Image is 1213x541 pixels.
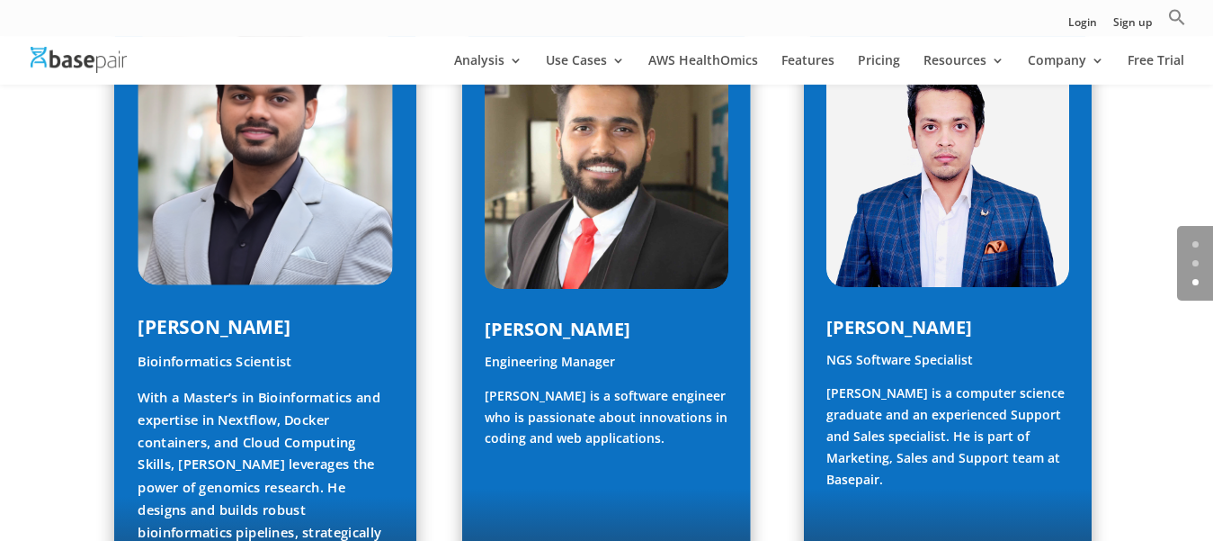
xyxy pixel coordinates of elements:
p: Bioinformatics Scientist [138,351,393,387]
a: Features [781,54,834,85]
p: [PERSON_NAME] is a computer science graduate and an experienced Support and Sales specialist. He ... [826,383,1069,490]
a: Analysis [454,54,522,85]
a: Resources [923,54,1004,85]
p: NGS Software Specialist [826,349,1069,383]
a: 2 [1192,279,1199,285]
a: Free Trial [1128,54,1184,85]
span: [PERSON_NAME] [485,317,630,341]
a: Search Icon Link [1168,8,1186,36]
p: [PERSON_NAME] is a software engineer who is passionate about innovations in coding and web applic... [485,385,727,449]
span: [PERSON_NAME] [138,315,290,340]
a: 0 [1192,241,1199,248]
a: Use Cases [546,54,625,85]
a: Company [1028,54,1104,85]
a: Login [1068,17,1097,36]
iframe: Drift Widget Chat Controller [1123,451,1191,519]
img: Basepair [31,47,127,73]
p: Engineering Manager [485,351,727,385]
a: Sign up [1113,17,1152,36]
a: 1 [1192,260,1199,266]
span: [PERSON_NAME] [826,315,972,339]
a: Pricing [858,54,900,85]
svg: Search [1168,8,1186,26]
a: AWS HealthOmics [648,54,758,85]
